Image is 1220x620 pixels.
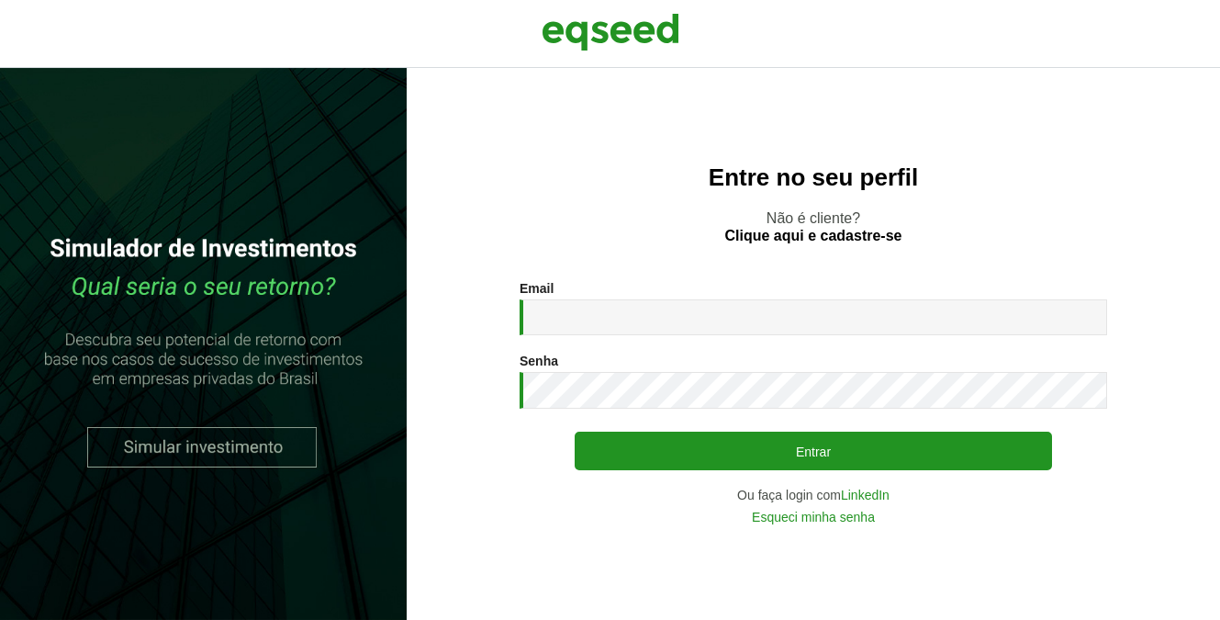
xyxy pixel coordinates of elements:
[725,229,902,243] a: Clique aqui e cadastre-se
[520,355,558,367] label: Senha
[575,432,1052,470] button: Entrar
[443,164,1183,191] h2: Entre no seu perfil
[841,489,890,502] a: LinkedIn
[542,9,679,55] img: EqSeed Logo
[520,489,1107,502] div: Ou faça login com
[520,282,554,295] label: Email
[752,511,875,524] a: Esqueci minha senha
[443,209,1183,244] p: Não é cliente?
